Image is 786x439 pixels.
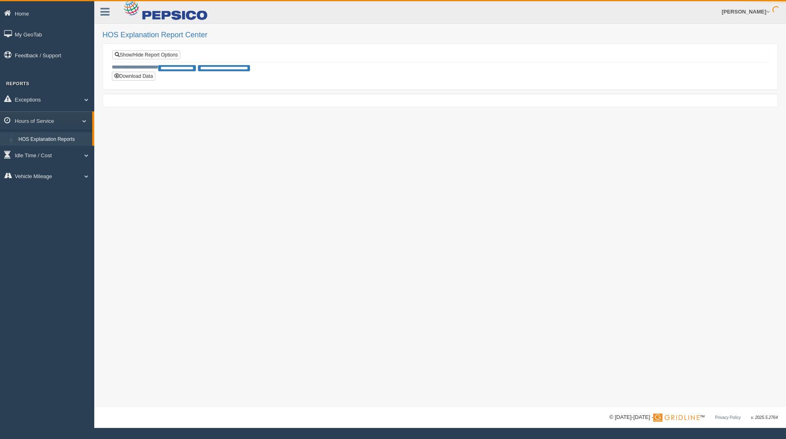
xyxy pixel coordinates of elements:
[15,132,92,147] a: HOS Explanation Reports
[653,414,700,422] img: Gridline
[112,72,155,81] button: Download Data
[102,31,778,39] h2: HOS Explanation Report Center
[609,413,778,422] div: © [DATE]-[DATE] - ™
[751,415,778,420] span: v. 2025.5.2764
[112,50,180,59] a: Show/Hide Report Options
[715,415,741,420] a: Privacy Policy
